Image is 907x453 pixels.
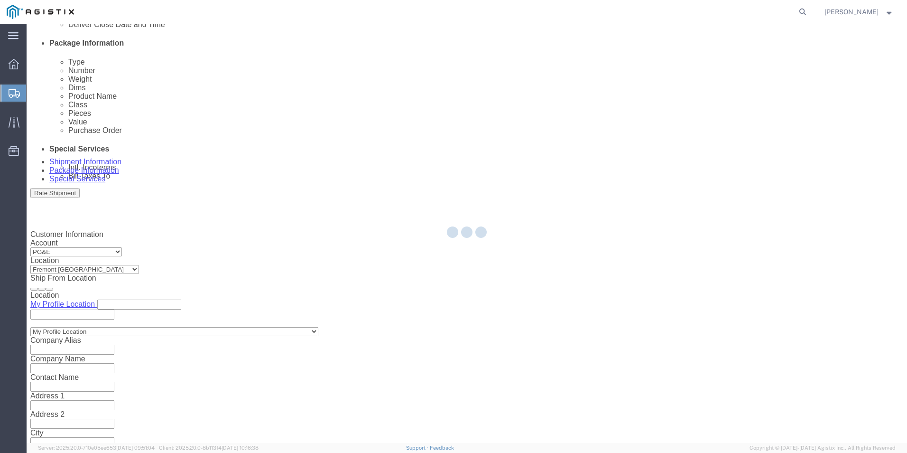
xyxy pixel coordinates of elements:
span: [DATE] 09:51:04 [116,445,155,451]
a: Support [406,445,430,451]
span: RICHARD LEE [824,7,879,17]
span: Client: 2025.20.0-8b113f4 [159,445,259,451]
span: [DATE] 10:16:38 [222,445,259,451]
button: [PERSON_NAME] [824,6,894,18]
a: Feedback [430,445,454,451]
img: logo [7,5,74,19]
span: Server: 2025.20.0-710e05ee653 [38,445,155,451]
span: Copyright © [DATE]-[DATE] Agistix Inc., All Rights Reserved [750,444,896,452]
